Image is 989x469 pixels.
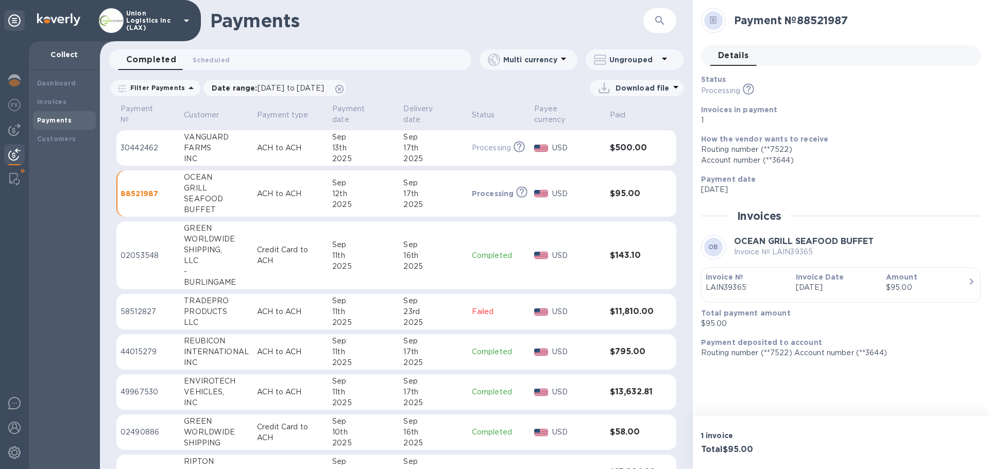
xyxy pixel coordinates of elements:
div: WORLDWIDE [184,234,249,245]
div: 17th [403,188,463,199]
div: Sep [403,132,463,143]
p: Processing [472,188,514,199]
div: Sep [332,456,395,467]
img: USD [534,252,548,259]
b: OB [708,243,719,251]
span: Status [472,110,508,120]
p: USD [552,387,602,397]
div: GREEN [184,416,249,427]
div: Sep [332,178,395,188]
h3: $58.00 [610,427,656,437]
p: 1 invoice [701,430,837,441]
p: ACH to ACH [257,143,324,153]
p: 49967530 [121,387,176,397]
p: USD [552,427,602,438]
div: Account number (**3644) [701,155,973,166]
h3: Total $95.00 [701,445,837,455]
p: Collect [37,49,92,60]
div: ENVIROTECH [184,376,249,387]
p: [DATE] [796,282,878,293]
div: Sep [332,336,395,346]
span: Payment date [332,103,395,125]
h3: $13,632.81 [610,387,656,397]
p: Completed [472,346,526,357]
img: USD [534,429,548,436]
div: 10th [332,427,395,438]
div: 11th [332,387,395,397]
p: Ungrouped [609,55,658,65]
p: ACH to ACH [257,387,324,397]
div: 2025 [403,317,463,328]
div: LLC [184,317,249,328]
h2: Invoices [737,210,782,222]
div: 23rd [403,306,463,317]
span: Paid [610,110,639,120]
b: Invoice № [706,273,743,281]
div: Sep [332,296,395,306]
p: USD [552,250,602,261]
p: Failed [472,306,526,317]
p: Multi currency [503,55,557,65]
div: Sep [403,296,463,306]
p: Payment № [121,103,162,125]
span: Payee currency [534,103,601,125]
div: 16th [403,427,463,438]
p: $95.00 [701,318,973,329]
img: USD [534,145,548,152]
p: Processing [701,85,740,96]
div: TRADEPRO [184,296,249,306]
p: 1 [701,115,973,126]
p: 02053548 [121,250,176,261]
p: Credit Card to ACH [257,422,324,443]
h3: $500.00 [610,143,656,153]
div: Unpin categories [4,10,25,31]
div: 2025 [332,153,395,164]
div: 2025 [403,397,463,408]
div: Sep [332,416,395,427]
p: Processing [472,143,511,153]
span: Customer [184,110,232,120]
div: 2025 [403,199,463,210]
p: LAIN39365 [706,282,788,293]
b: Payment deposited to account [701,338,822,346]
b: OCEAN GRILL SEAFOOD BUFFET [734,236,874,246]
p: USD [552,346,602,357]
span: Delivery date [403,103,463,125]
p: Status [472,110,495,120]
p: ACH to ACH [257,188,324,199]
div: Sep [332,239,395,250]
img: USD [534,349,548,356]
p: USD [552,143,602,153]
b: Total payment amount [701,309,791,317]
p: Payment type [257,110,309,120]
p: 30442462 [121,143,176,153]
div: 2025 [332,357,395,368]
img: USD [534,389,548,396]
div: INC [184,397,249,408]
p: Credit Card to ACH [257,245,324,266]
div: OCEAN [184,172,249,183]
div: INTERNATIONAL [184,346,249,357]
div: 2025 [332,397,395,408]
div: LLC [184,255,249,266]
div: 11th [332,250,395,261]
b: Status [701,75,726,83]
p: Download file [616,83,670,93]
p: Invoice № LAIN39365 [734,247,874,257]
p: Filter Payments [126,83,185,92]
b: Dashboard [37,79,76,87]
button: Invoice №LAIN39365Invoice Date[DATE]Amount$95.00 [701,267,981,303]
p: 02490886 [121,427,176,438]
div: BUFFET [184,204,249,215]
div: - [184,266,249,277]
div: 2025 [332,199,395,210]
p: Payee currency [534,103,588,125]
div: PRODUCTS [184,306,249,317]
p: Completed [472,427,526,438]
b: Invoices in payment [701,106,778,114]
p: Completed [472,250,526,261]
p: [DATE] [701,184,973,195]
p: Paid [610,110,626,120]
div: BURLINGAME [184,277,249,288]
div: 17th [403,387,463,397]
